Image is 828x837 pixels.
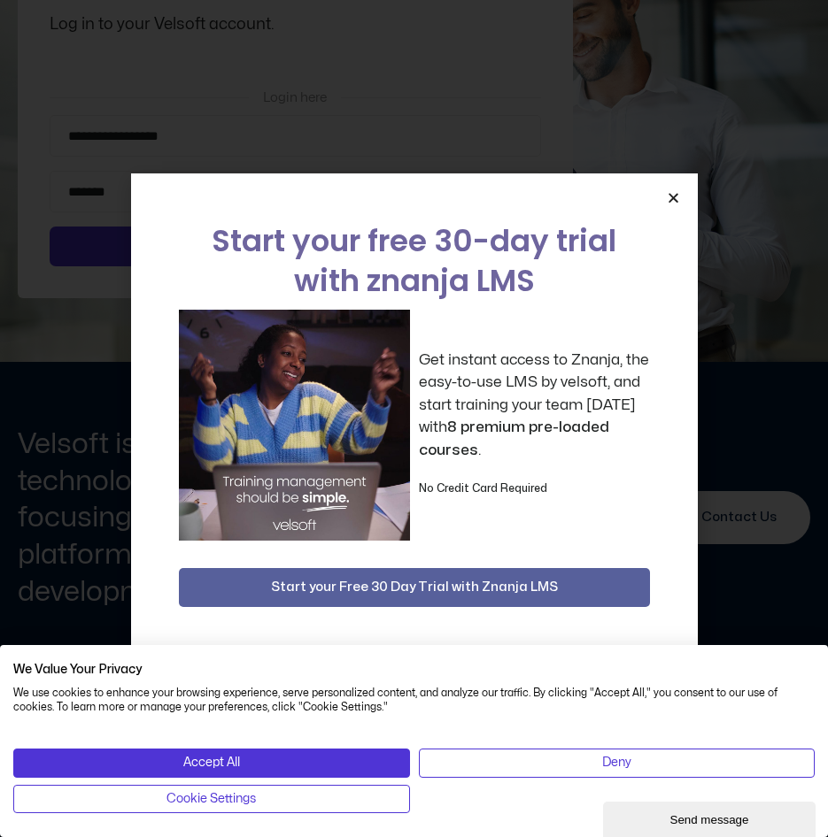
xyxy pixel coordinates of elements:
strong: No Credit Card Required [419,483,547,494]
iframe: chat widget [603,798,819,837]
a: Close [667,191,680,204]
span: Deny [602,753,631,772]
span: Accept All [183,753,240,772]
button: Adjust cookie preferences [13,785,410,813]
img: a woman sitting at her laptop dancing [179,310,410,541]
button: Deny all cookies [419,749,816,777]
button: Accept all cookies [13,749,410,777]
h2: Start your free 30-day trial with znanja LMS [179,221,650,301]
strong: 8 premium pre-loaded courses [419,419,609,457]
span: Cookie Settings [166,789,256,809]
p: Get instant access to Znanja, the easy-to-use LMS by velsoft, and start training your team [DATE]... [419,349,650,462]
h2: We Value Your Privacy [13,662,815,678]
p: We use cookies to enhance your browsing experience, serve personalized content, and analyze our t... [13,686,815,716]
button: Start your Free 30 Day Trial with Znanja LMS [179,568,650,607]
span: Start your Free 30 Day Trial with Znanja LMS [271,577,558,598]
